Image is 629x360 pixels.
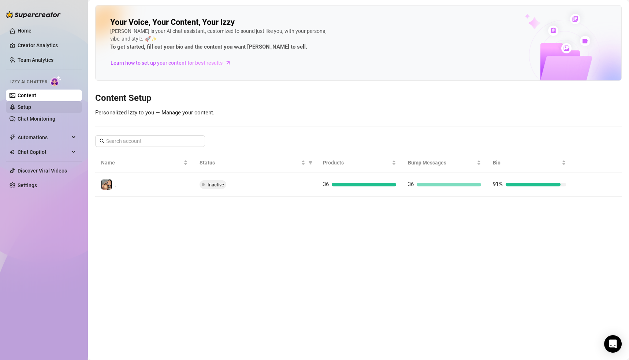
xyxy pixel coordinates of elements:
div: Open Intercom Messenger [604,335,622,353]
h2: Your Voice, Your Content, Your Izzy [110,17,235,27]
a: Discover Viral Videos [18,168,67,174]
span: 36 [323,181,329,187]
span: Bump Messages [408,159,475,167]
a: Home [18,28,31,34]
span: Chat Copilot [18,146,70,158]
img: logo-BBDzfeDw.svg [6,11,61,18]
a: Setup [18,104,31,110]
span: Bio [493,159,560,167]
img: Chat Copilot [10,149,14,155]
img: ai-chatter-content-library-cLFOSyPT.png [508,6,621,80]
input: Search account [106,137,195,145]
span: Status [200,159,299,167]
span: Learn how to set up your content for best results [111,59,223,67]
h3: Content Setup [95,92,622,104]
a: Content [18,92,36,98]
span: thunderbolt [10,134,15,140]
a: Settings [18,182,37,188]
span: filter [307,157,314,168]
a: Team Analytics [18,57,53,63]
a: Creator Analytics [18,39,76,51]
img: AI Chatter [50,76,62,86]
span: 36 [408,181,414,187]
a: Chat Monitoring [18,116,55,122]
span: filter [308,160,313,165]
span: Personalized Izzy to you — Manage your content. [95,109,215,116]
span: Izzy AI Chatter [10,79,47,86]
span: . [115,182,116,187]
strong: To get started, fill out your bio and the content you want [PERSON_NAME] to sell. [110,43,307,50]
th: Bump Messages [402,153,487,173]
span: arrow-right [224,59,232,67]
span: Products [323,159,390,167]
img: . [101,179,112,190]
span: Name [101,159,182,167]
th: Status [194,153,317,173]
span: Automations [18,132,70,143]
span: Inactive [208,182,224,187]
th: Bio [487,153,572,173]
div: [PERSON_NAME] is your AI chat assistant, customized to sound just like you, with your persona, vi... [110,27,330,52]
th: Products [317,153,402,173]
span: 91% [493,181,503,187]
a: Learn how to set up your content for best results [110,57,237,69]
th: Name [95,153,194,173]
span: search [100,139,105,144]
